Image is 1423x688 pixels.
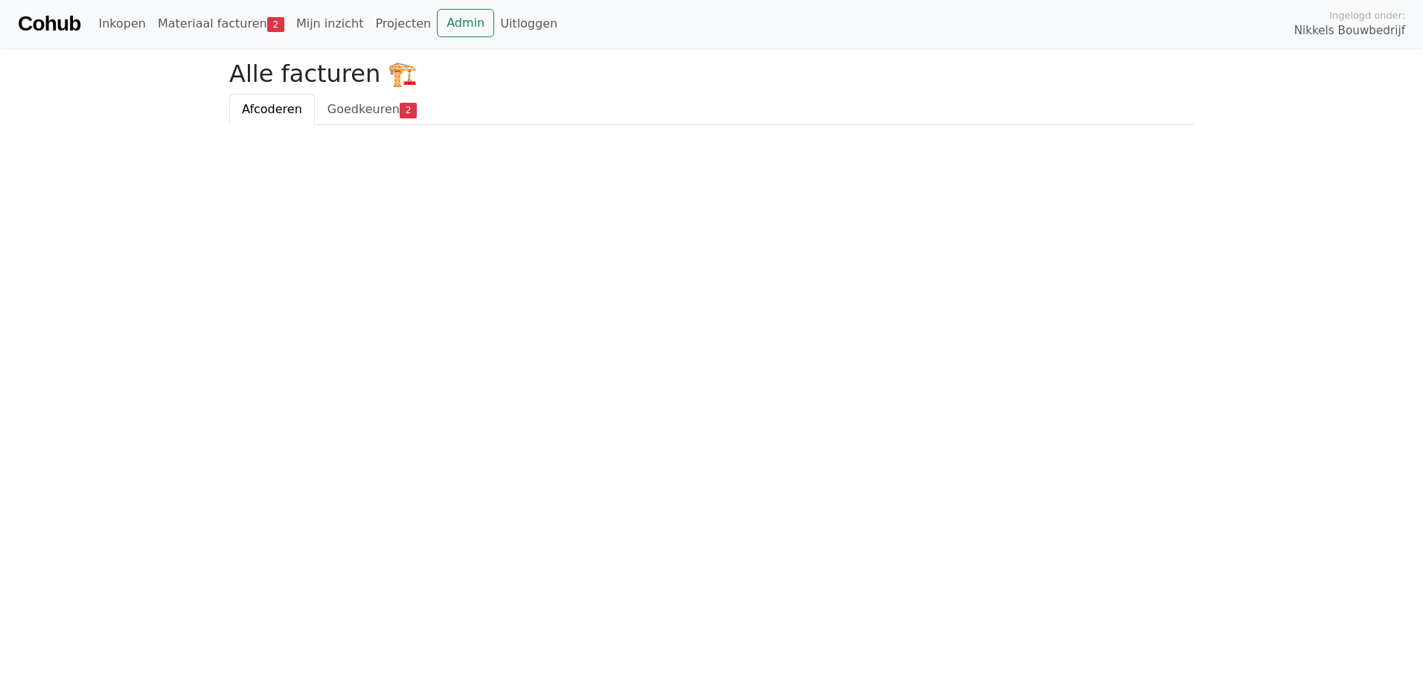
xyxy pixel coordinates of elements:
a: Admin [437,9,494,37]
a: Goedkeuren2 [315,94,429,125]
span: Afcoderen [242,102,302,116]
a: Uitloggen [494,9,563,39]
span: Nikkels Bouwbedrijf [1294,22,1405,39]
a: Cohub [18,6,80,42]
span: 2 [400,103,417,118]
h2: Alle facturen 🏗️ [229,60,1194,88]
span: Ingelogd onder: [1329,8,1405,22]
a: Afcoderen [229,94,315,125]
span: Goedkeuren [327,102,400,116]
a: Inkopen [92,9,151,39]
span: 2 [267,17,284,32]
a: Projecten [369,9,437,39]
a: Materiaal facturen2 [152,9,290,39]
a: Mijn inzicht [290,9,370,39]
